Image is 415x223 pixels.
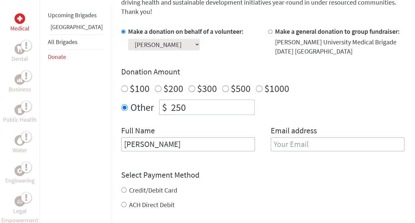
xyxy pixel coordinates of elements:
p: Water [13,146,27,155]
a: WaterWater [13,135,27,155]
label: Other [130,100,154,115]
li: Panama [48,22,103,34]
a: Public HealthPublic Health [3,105,37,124]
input: Enter Full Name [121,137,255,151]
a: [GEOGRAPHIC_DATA] [51,23,103,31]
a: DentalDental [12,44,28,64]
img: Dental [17,46,22,52]
p: Medical [10,24,29,33]
img: Public Health [17,107,22,113]
label: Make a general donation to group fundraiser: [275,27,400,35]
label: $500 [231,82,251,95]
input: Your Email [271,137,404,151]
label: Credit/Debit Card [129,186,177,194]
label: $300 [197,82,217,95]
div: Engineering [15,165,25,176]
a: MedicalMedical [10,13,29,33]
p: Business [9,85,31,94]
label: $200 [163,82,183,95]
label: Email address [271,125,317,137]
div: Public Health [15,105,25,115]
img: Legal Empowerment [17,199,22,203]
p: Engineering [5,176,35,185]
label: Make a donation on behalf of a volunteer: [128,27,244,35]
img: Business [17,77,22,82]
a: All Brigades [48,38,78,46]
a: EngineeringEngineering [5,165,35,185]
div: Medical [15,13,25,24]
img: Engineering [17,168,22,173]
img: Water [17,136,22,144]
div: Legal Empowerment [15,196,25,206]
a: Donate [48,53,66,61]
h4: Select Payment Method [121,170,404,180]
div: [PERSON_NAME] University Medical Brigade [DATE] [GEOGRAPHIC_DATA] [275,37,404,56]
div: Dental [15,44,25,54]
li: Upcoming Brigades [48,8,103,22]
p: Dental [12,54,28,64]
li: All Brigades [48,34,103,50]
img: Medical [17,16,22,21]
li: Donate [48,50,103,64]
label: ACH Direct Debit [129,201,175,209]
label: $100 [130,82,150,95]
div: $ [159,100,170,114]
label: $1000 [264,82,289,95]
p: Public Health [3,115,37,124]
div: Water [15,135,25,146]
div: Business [15,74,25,85]
input: Enter Amount [170,100,254,114]
a: BusinessBusiness [9,74,31,94]
label: Full Name [121,125,155,137]
a: Upcoming Brigades [48,11,97,19]
h4: Donation Amount [121,67,404,77]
